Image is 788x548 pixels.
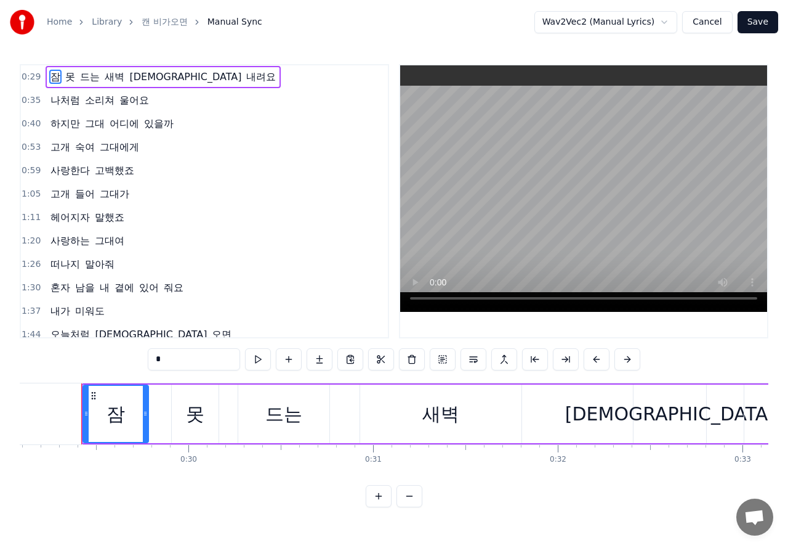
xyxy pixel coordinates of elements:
span: 들어 [74,187,96,201]
a: 채팅 열기 [736,499,773,536]
a: 캔 비가오면 [142,16,187,28]
span: 소리쳐 [84,93,116,107]
span: 곁에 [113,280,135,295]
div: 못 [186,400,204,428]
span: 그대가 [98,187,131,201]
a: Library [92,16,122,28]
span: 하지만 [49,117,81,131]
div: 0:30 [180,455,197,465]
span: 고백했죠 [94,163,135,178]
span: 0:59 [22,165,41,177]
span: 새벽 [103,70,126,84]
span: 1:30 [22,282,41,294]
span: 내려요 [245,70,277,84]
span: 그대에게 [98,140,140,154]
span: 사랑하는 [49,234,91,248]
span: 드는 [79,70,101,84]
span: 1:37 [22,305,41,317]
span: 잠 [49,70,62,84]
span: Manual Sync [207,16,262,28]
span: 혼자 [49,280,71,295]
span: 0:29 [22,71,41,83]
div: 잠 [107,400,125,428]
span: 못 [64,70,76,84]
span: 미워도 [74,304,106,318]
span: 그대 [84,117,106,131]
span: 오면 [211,327,233,341]
span: 0:40 [22,118,41,130]
div: 0:31 [365,455,382,465]
span: 1:20 [22,235,41,247]
div: 새벽 [422,400,459,428]
span: 말했죠 [94,210,126,224]
span: 숙여 [74,140,96,154]
span: 있어 [138,280,160,295]
div: [DEMOGRAPHIC_DATA] [565,400,775,428]
span: [DEMOGRAPHIC_DATA] [94,327,208,341]
a: Home [47,16,72,28]
span: 사랑한다 [49,163,91,178]
span: 말아줘 [84,257,116,271]
span: 1:26 [22,258,41,271]
span: 울어요 [118,93,150,107]
span: [DEMOGRAPHIC_DATA] [128,70,243,84]
span: 고개 [49,187,71,201]
button: Cancel [682,11,732,33]
button: Save [738,11,778,33]
div: 0:32 [550,455,566,465]
span: 1:11 [22,211,41,224]
span: 그대여 [94,234,126,248]
span: 0:53 [22,141,41,153]
span: 있을까 [143,117,175,131]
span: 오늘처럼 [49,327,91,341]
span: 고개 [49,140,71,154]
div: 0:33 [734,455,751,465]
span: 내 [98,280,111,295]
span: 떠나지 [49,257,81,271]
span: 1:44 [22,329,41,341]
div: 드는 [265,400,302,428]
img: youka [10,10,34,35]
nav: breadcrumb [47,16,262,28]
span: 나처럼 [49,93,81,107]
span: 줘요 [163,280,185,295]
span: 0:35 [22,94,41,107]
span: 남을 [74,280,96,295]
span: 1:05 [22,188,41,200]
span: 어디에 [108,117,140,131]
span: 헤어지자 [49,210,91,224]
span: 내가 [49,304,71,318]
